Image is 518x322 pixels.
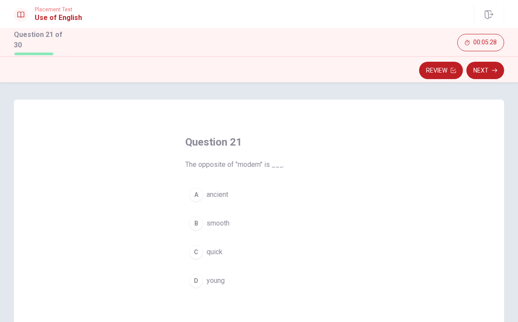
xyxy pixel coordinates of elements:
[185,159,333,170] span: The opposite of "modern" is ___.
[457,34,504,51] button: 00:05:28
[207,218,229,229] span: smooth
[185,212,333,234] button: Bsmooth
[185,270,333,292] button: Dyoung
[189,216,203,230] div: B
[419,62,463,79] button: Review
[207,276,225,286] span: young
[466,62,504,79] button: Next
[473,39,497,46] span: 00:05:28
[14,30,69,50] h1: Question 21 of 30
[207,189,228,200] span: ancient
[189,188,203,202] div: A
[185,184,333,206] button: Aancient
[35,7,82,13] span: Placement Test
[185,241,333,263] button: Cquick
[35,13,82,23] h1: Use of English
[185,135,333,149] h4: Question 21
[189,274,203,288] div: D
[207,247,223,257] span: quick
[189,245,203,259] div: C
